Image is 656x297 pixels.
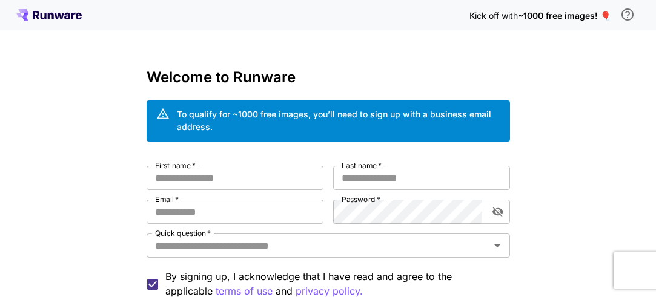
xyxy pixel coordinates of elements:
[342,194,380,204] label: Password
[469,10,518,21] span: Kick off with
[155,194,179,204] label: Email
[155,160,196,171] label: First name
[177,108,500,133] div: To qualify for ~1000 free images, you’ll need to sign up with a business email address.
[487,201,509,223] button: toggle password visibility
[489,237,506,254] button: Open
[342,160,382,171] label: Last name
[155,228,211,238] label: Quick question
[518,10,611,21] span: ~1000 free images! 🎈
[615,2,640,27] button: In order to qualify for free credit, you need to sign up with a business email address and click ...
[147,69,510,86] h3: Welcome to Runware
